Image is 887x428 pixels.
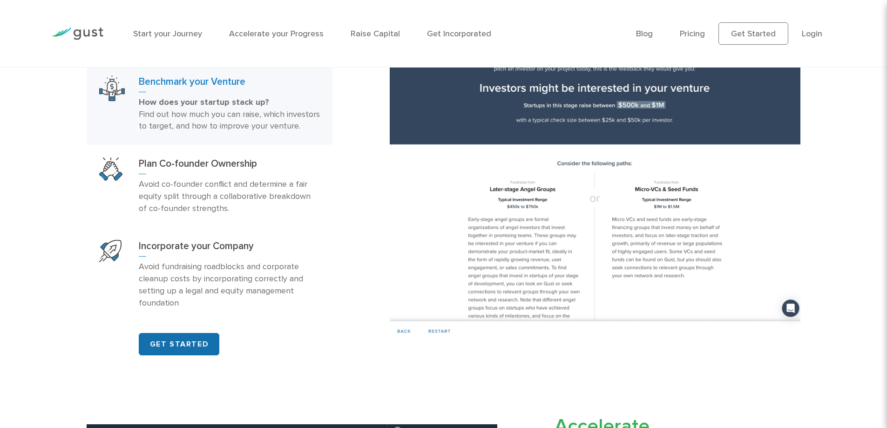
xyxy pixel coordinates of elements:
a: Login [802,29,822,39]
p: Avoid fundraising roadblocks and corporate cleanup costs by incorporating correctly and setting u... [139,261,320,309]
a: Plan Co Founder OwnershipPlan Co-founder OwnershipAvoid co-founder conflict and determine a fair ... [87,145,332,227]
h3: Benchmark your Venture [139,75,320,92]
a: Benchmark Your VentureBenchmark your VentureHow does your startup stack up? Find out how much you... [87,63,332,145]
img: Plan Co Founder Ownership [99,157,122,181]
img: Gust Logo [51,27,103,40]
img: Benchmark Your Venture [99,75,125,101]
img: Start Your Company [99,240,122,262]
strong: How does your startup stack up? [139,97,269,107]
a: Blog [636,29,653,39]
a: Accelerate your Progress [229,29,324,39]
h3: Incorporate your Company [139,240,320,257]
a: Get Started [718,22,788,45]
a: Get Incorporated [427,29,491,39]
a: Start Your CompanyIncorporate your CompanyAvoid fundraising roadblocks and corporate cleanup cost... [87,227,332,322]
h3: Plan Co-founder Ownership [139,157,320,174]
a: Raise Capital [351,29,400,39]
a: GET STARTED [139,333,219,355]
a: Pricing [680,29,705,39]
a: Start your Journey [133,29,202,39]
span: Find out how much you can raise, which investors to target, and how to improve your venture. [139,109,320,131]
img: Benchmark your Venture [390,26,800,340]
p: Avoid co-founder conflict and determine a fair equity split through a collaborative breakdown of ... [139,178,320,215]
